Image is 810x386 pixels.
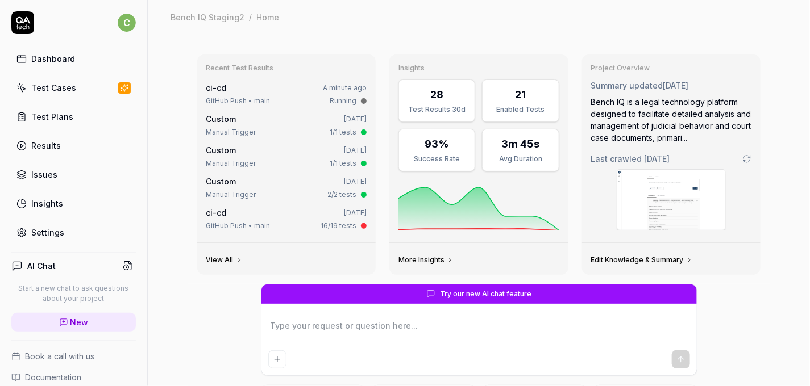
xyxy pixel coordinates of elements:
[31,140,61,152] div: Results
[330,96,356,106] div: Running
[204,204,369,233] a: ci-cd[DATE]GitHub Push • main16/19 tests
[31,169,57,181] div: Issues
[11,313,136,332] a: New
[206,127,256,137] div: Manual Trigger
[323,83,367,92] time: A minute ago
[344,146,367,154] time: [DATE]
[742,154,751,163] a: Go to crawling settings
[31,111,73,123] div: Test Plans
[344,115,367,123] time: [DATE]
[206,221,271,231] div: GitHub Push • main
[344,208,367,217] time: [DATE]
[171,11,244,23] div: Bench IQ Staging2
[206,96,271,106] div: GitHub Push • main
[31,82,76,94] div: Test Cases
[11,163,136,186] a: Issues
[617,170,725,230] img: Screenshot
[591,255,693,265] a: Edit Knowledge & Summary
[11,77,136,99] a: Test Cases
[440,289,531,299] span: Try our new AI chat feature
[11,371,136,383] a: Documentation
[11,221,136,244] a: Settings
[591,96,752,144] div: Bench IQ is a legal technology platform designed to facilitate detailed analysis and management o...
[206,190,256,200] div: Manual Trigger
[663,81,689,90] time: [DATE]
[11,48,136,70] a: Dashboard
[206,64,367,73] h3: Recent Test Results
[406,104,468,115] div: Test Results 30d
[398,255,454,265] a: More Insights
[398,64,559,73] h3: Insights
[206,255,243,265] a: View All
[206,177,236,186] span: Custom
[11,283,136,304] p: Start a new chat to ask questions about your project
[591,64,752,73] h3: Project Overview
[25,350,94,362] span: Book a call with us
[645,154,670,163] time: [DATE]
[344,177,367,186] time: [DATE]
[118,14,136,32] span: c
[206,158,256,169] div: Manual Trigger
[591,81,663,90] span: Summary updated
[11,192,136,215] a: Insights
[206,208,227,217] a: ci-cd
[206,145,236,155] span: Custom
[502,136,540,152] div: 3m 45s
[406,154,468,164] div: Success Rate
[327,190,356,200] div: 2/2 tests
[11,135,136,157] a: Results
[31,198,63,209] div: Insights
[516,87,526,102] div: 21
[591,153,670,165] span: Last crawled
[256,11,279,23] div: Home
[31,53,75,65] div: Dashboard
[425,136,449,152] div: 93%
[330,158,356,169] div: 1/1 tests
[489,154,551,164] div: Avg Duration
[11,350,136,362] a: Book a call with us
[204,79,369,108] a: ci-cdA minute agoGitHub Push • mainRunning
[204,111,369,140] a: Custom[DATE]Manual Trigger1/1 tests
[11,106,136,128] a: Test Plans
[206,114,236,124] span: Custom
[268,350,286,368] button: Add attachment
[204,142,369,171] a: Custom[DATE]Manual Trigger1/1 tests
[204,173,369,202] a: Custom[DATE]Manual Trigger2/2 tests
[27,260,56,272] h4: AI Chat
[206,83,227,93] a: ci-cd
[489,104,551,115] div: Enabled Tests
[118,11,136,34] button: c
[430,87,443,102] div: 28
[321,221,356,231] div: 16/19 tests
[249,11,252,23] div: /
[330,127,356,137] div: 1/1 tests
[70,316,89,328] span: New
[31,226,64,238] div: Settings
[25,371,81,383] span: Documentation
